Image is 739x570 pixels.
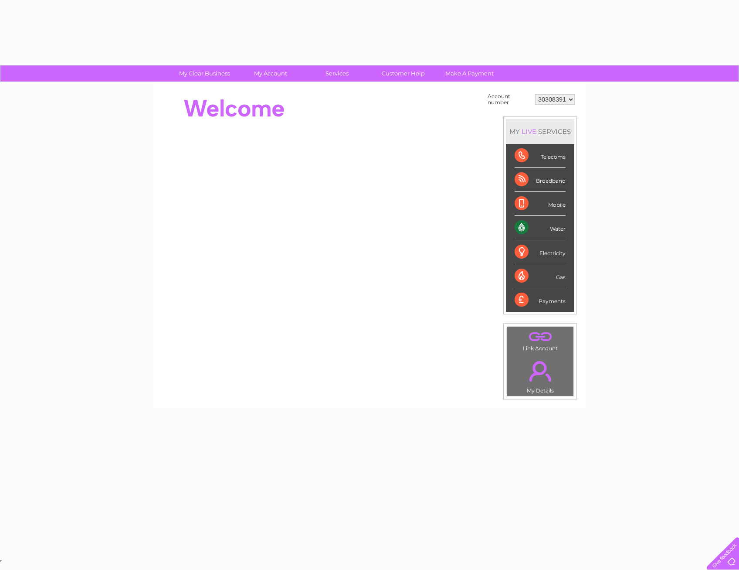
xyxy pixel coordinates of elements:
div: Telecoms [515,144,566,168]
a: My Clear Business [169,65,241,82]
div: MY SERVICES [506,119,574,144]
a: Customer Help [367,65,439,82]
div: LIVE [520,127,538,136]
a: Make A Payment [434,65,505,82]
a: Services [301,65,373,82]
div: Payments [515,288,566,312]
div: Water [515,216,566,240]
div: Electricity [515,240,566,264]
td: Link Account [506,326,574,354]
td: My Details [506,354,574,396]
a: . [509,329,571,344]
div: Broadband [515,168,566,192]
td: Account number [485,91,533,108]
div: Gas [515,264,566,288]
a: . [509,356,571,386]
div: Mobile [515,192,566,216]
a: My Account [235,65,307,82]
